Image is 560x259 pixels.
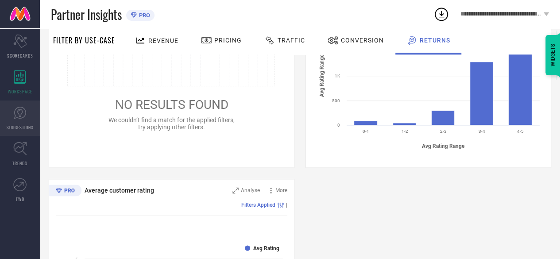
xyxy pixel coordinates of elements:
[286,202,287,208] span: |
[108,116,235,131] span: We couldn’t find a match for the applied filters, try applying other filters.
[7,124,34,131] span: SUGGESTIONS
[479,129,485,134] text: 3-4
[7,52,33,59] span: SCORECARDS
[341,37,384,44] span: Conversion
[433,6,449,22] div: Open download list
[232,187,239,193] svg: Zoom
[275,187,287,193] span: More
[319,54,325,97] tspan: Avg Rating Range
[440,129,447,134] text: 2-3
[332,98,340,103] text: 500
[420,37,450,44] span: Returns
[422,143,465,149] tspan: Avg Rating Range
[85,187,154,194] span: Average customer rating
[241,202,275,208] span: Filters Applied
[8,88,32,95] span: WORKSPACE
[241,187,260,193] span: Analyse
[148,37,178,44] span: Revenue
[53,35,115,46] span: Filter By Use-Case
[253,245,279,251] text: Avg Rating
[335,73,340,78] text: 1K
[51,5,122,23] span: Partner Insights
[363,129,369,134] text: 0-1
[214,37,242,44] span: Pricing
[337,123,340,128] text: 0
[137,12,150,19] span: PRO
[16,196,24,202] span: FWD
[517,129,524,134] text: 4-5
[49,185,81,198] div: Premium
[278,37,305,44] span: Traffic
[115,97,228,112] span: NO RESULTS FOUND
[401,129,408,134] text: 1-2
[12,160,27,166] span: TRENDS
